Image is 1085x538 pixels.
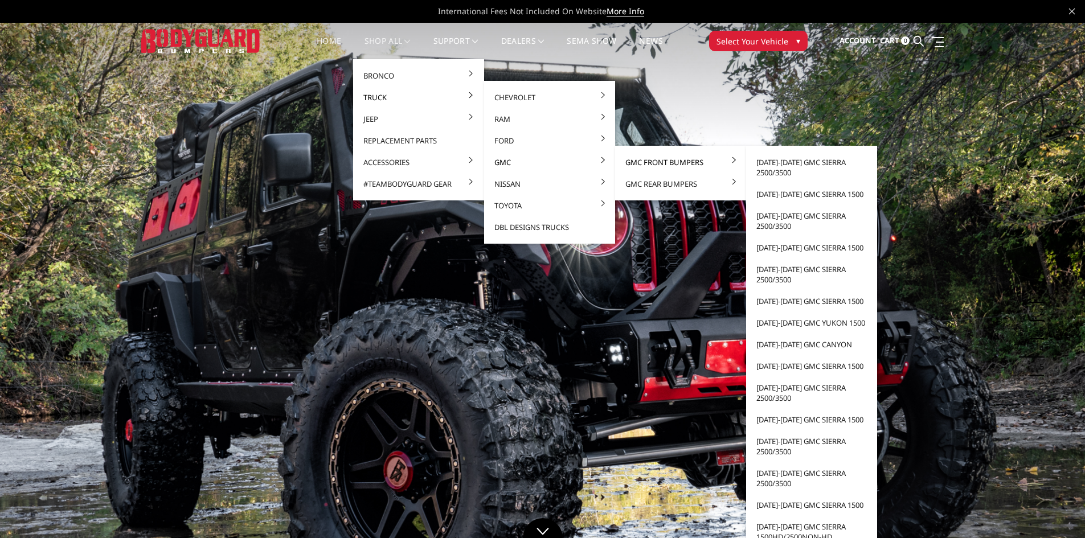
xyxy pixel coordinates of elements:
[901,36,910,45] span: 0
[751,151,873,183] a: [DATE]-[DATE] GMC Sierra 2500/3500
[751,462,873,494] a: [DATE]-[DATE] GMC Sierra 2500/3500
[489,195,611,216] a: Toyota
[489,87,611,108] a: Chevrolet
[716,35,788,47] span: Select Your Vehicle
[1033,358,1044,376] button: 5 of 5
[501,37,544,59] a: Dealers
[751,409,873,430] a: [DATE]-[DATE] GMC Sierra 1500
[358,130,480,151] a: Replacement Parts
[751,494,873,516] a: [DATE]-[DATE] GMC Sierra 1500
[523,518,563,538] a: Click to Down
[751,355,873,377] a: [DATE]-[DATE] GMC Sierra 1500
[880,26,910,56] a: Cart 0
[840,35,876,46] span: Account
[1033,321,1044,339] button: 3 of 5
[751,377,873,409] a: [DATE]-[DATE] GMC Sierra 2500/3500
[365,37,411,59] a: shop all
[751,183,873,205] a: [DATE]-[DATE] GMC Sierra 1500
[358,108,480,130] a: Jeep
[1033,339,1044,358] button: 4 of 5
[1028,483,1085,538] iframe: Chat Widget
[489,130,611,151] a: Ford
[796,35,800,47] span: ▾
[751,334,873,355] a: [DATE]-[DATE] GMC Canyon
[709,31,808,51] button: Select Your Vehicle
[1033,285,1044,303] button: 1 of 5
[620,151,742,173] a: GMC Front Bumpers
[751,205,873,237] a: [DATE]-[DATE] GMC Sierra 2500/3500
[358,87,480,108] a: Truck
[141,29,261,52] img: BODYGUARD BUMPERS
[433,37,478,59] a: Support
[751,237,873,258] a: [DATE]-[DATE] GMC Sierra 1500
[358,151,480,173] a: Accessories
[751,258,873,290] a: [DATE]-[DATE] GMC Sierra 2500/3500
[880,35,899,46] span: Cart
[620,173,742,195] a: GMC Rear Bumpers
[840,26,876,56] a: Account
[639,37,662,59] a: News
[607,6,644,17] a: More Info
[1033,303,1044,321] button: 2 of 5
[751,430,873,462] a: [DATE]-[DATE] GMC Sierra 2500/3500
[317,37,341,59] a: Home
[489,151,611,173] a: GMC
[358,65,480,87] a: Bronco
[751,312,873,334] a: [DATE]-[DATE] GMC Yukon 1500
[489,108,611,130] a: Ram
[489,173,611,195] a: Nissan
[358,173,480,195] a: #TeamBodyguard Gear
[489,216,611,238] a: DBL Designs Trucks
[751,290,873,312] a: [DATE]-[DATE] GMC Sierra 1500
[567,37,616,59] a: SEMA Show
